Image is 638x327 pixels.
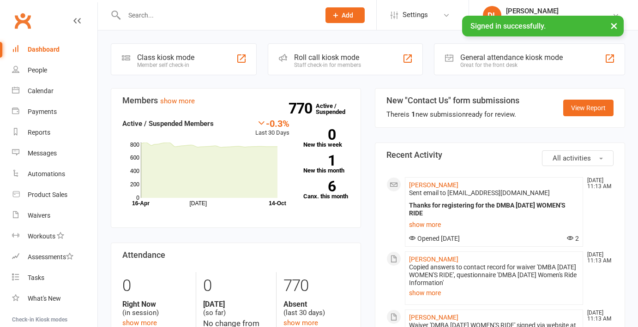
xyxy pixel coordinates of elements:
h3: New "Contact Us" form submissions [386,96,519,105]
a: People [12,60,97,81]
h3: Members [122,96,349,105]
span: All activities [553,154,591,162]
strong: 1 [303,154,336,167]
strong: [DATE] [203,300,269,309]
div: Great for the front desk [460,62,563,68]
a: Payments [12,101,97,122]
strong: 1 [411,110,415,119]
a: 0New this week [303,129,350,148]
div: (in session) [122,300,189,317]
div: Staff check-in for members [294,62,361,68]
a: show more [409,218,579,231]
div: DL [483,6,501,24]
time: [DATE] 11:13 AM [583,252,613,264]
div: Dashboard [28,46,60,53]
span: Add [342,12,353,19]
a: What's New [12,288,97,309]
div: (last 30 days) [283,300,349,317]
span: Opened [DATE] [409,235,460,242]
button: Add [325,7,365,23]
div: Payments [28,108,57,115]
a: show more [409,287,579,297]
button: × [606,16,622,36]
div: Messages [28,149,57,157]
strong: 770 [289,101,316,115]
div: Reports [28,129,50,136]
span: Sent email to [EMAIL_ADDRESS][DOMAIN_NAME] [409,189,550,196]
div: (so far) [203,300,269,317]
a: Reports [12,122,97,143]
div: What's New [28,295,61,302]
div: [PERSON_NAME] [506,7,612,15]
span: Settings [403,5,428,25]
div: Waivers [28,212,50,219]
div: Assessments [28,253,73,261]
a: Tasks [12,268,97,288]
button: All activities [542,150,614,166]
a: Messages [12,143,97,164]
div: 770 [283,272,349,300]
div: Thanks for registering for the DMBA [DATE] WOMEN'S RIDE [409,202,579,217]
div: Member self check-in [137,62,194,68]
div: Automations [28,170,65,178]
h3: Attendance [122,250,349,260]
div: 0 [122,272,189,300]
a: [PERSON_NAME] [409,256,458,263]
strong: Active / Suspended Members [122,119,214,128]
a: 6Canx. this month [303,181,350,199]
a: show more [283,319,318,327]
a: Assessments [12,247,97,268]
div: Tasks [28,274,44,281]
a: Product Sales [12,184,97,205]
input: Search... [121,9,313,22]
a: Workouts [12,226,97,247]
div: Copied answers to contact record for waiver 'DMBA [DATE] WOMEN'S RIDE', questionnaire 'DMBA [DATE... [409,263,579,287]
a: Clubworx [11,9,34,32]
a: Calendar [12,81,97,101]
div: -0.3% [255,118,289,128]
div: People [28,66,47,74]
a: 1New this month [303,155,350,173]
div: Durham Mountain Biking Association [506,15,612,24]
a: show more [122,319,157,327]
div: 0 [203,272,269,300]
div: General attendance kiosk mode [460,53,563,62]
a: 770Active / Suspended [316,96,356,122]
div: Last 30 Days [255,118,289,138]
a: Waivers [12,205,97,226]
strong: Right Now [122,300,189,309]
div: Product Sales [28,191,67,198]
div: Workouts [28,232,55,240]
a: View Report [563,100,614,116]
h3: Recent Activity [386,150,614,160]
strong: Absent [283,300,349,309]
span: Signed in successfully. [470,22,546,30]
div: Calendar [28,87,54,95]
a: Automations [12,164,97,184]
a: show more [160,97,195,105]
a: [PERSON_NAME] [409,181,458,189]
span: 2 [567,235,579,242]
strong: 6 [303,179,336,193]
time: [DATE] 11:13 AM [583,310,613,322]
a: Dashboard [12,39,97,60]
strong: 0 [303,128,336,142]
div: There is new submission ready for review. [386,109,519,120]
div: Roll call kiosk mode [294,53,361,62]
div: Class kiosk mode [137,53,194,62]
a: [PERSON_NAME] [409,314,458,321]
time: [DATE] 11:13 AM [583,178,613,190]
